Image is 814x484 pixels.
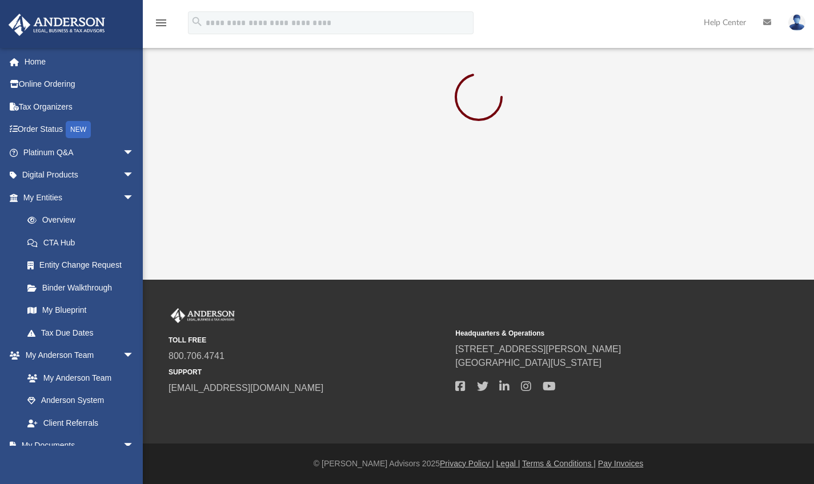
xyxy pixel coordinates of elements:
[154,22,168,30] a: menu
[455,344,621,354] a: [STREET_ADDRESS][PERSON_NAME]
[16,254,151,277] a: Entity Change Request
[8,141,151,164] a: Platinum Q&Aarrow_drop_down
[455,328,734,338] small: Headquarters & Operations
[16,366,140,389] a: My Anderson Team
[169,367,447,377] small: SUPPORT
[8,73,151,96] a: Online Ordering
[169,351,224,361] a: 800.706.4741
[123,141,146,164] span: arrow_drop_down
[16,231,151,254] a: CTA Hub
[123,344,146,368] span: arrow_drop_down
[16,389,146,412] a: Anderson System
[8,344,146,367] a: My Anderson Teamarrow_drop_down
[191,15,203,28] i: search
[455,358,602,368] a: [GEOGRAPHIC_DATA][US_STATE]
[8,434,146,457] a: My Documentsarrow_drop_down
[16,321,151,344] a: Tax Due Dates
[522,459,596,468] a: Terms & Conditions |
[123,164,146,187] span: arrow_drop_down
[8,186,151,209] a: My Entitiesarrow_drop_down
[8,95,151,118] a: Tax Organizers
[169,335,447,345] small: TOLL FREE
[16,299,146,322] a: My Blueprint
[16,209,151,232] a: Overview
[8,118,151,142] a: Order StatusNEW
[8,164,151,187] a: Digital Productsarrow_drop_down
[5,14,109,36] img: Anderson Advisors Platinum Portal
[143,458,814,470] div: © [PERSON_NAME] Advisors 2025
[169,308,237,323] img: Anderson Advisors Platinum Portal
[154,16,168,30] i: menu
[8,50,151,73] a: Home
[496,459,520,468] a: Legal |
[123,434,146,458] span: arrow_drop_down
[66,121,91,138] div: NEW
[16,276,151,299] a: Binder Walkthrough
[16,412,146,434] a: Client Referrals
[169,383,323,393] a: [EMAIL_ADDRESS][DOMAIN_NAME]
[440,459,494,468] a: Privacy Policy |
[598,459,643,468] a: Pay Invoices
[123,186,146,209] span: arrow_drop_down
[788,14,805,31] img: User Pic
